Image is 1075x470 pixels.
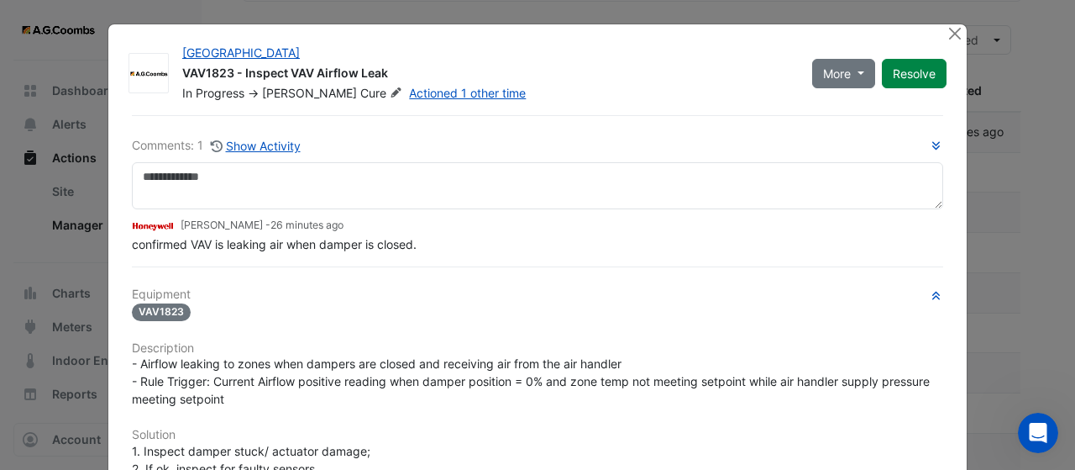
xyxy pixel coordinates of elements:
span: [PERSON_NAME] [262,86,357,100]
h6: Solution [132,428,943,442]
button: Resolve [882,59,947,88]
img: Honeywell [132,217,174,235]
img: AG Coombs [129,66,168,82]
small: [PERSON_NAME] - [181,218,343,233]
span: In Progress [182,86,244,100]
div: VAV1823 - Inspect VAV Airflow Leak [182,65,792,85]
button: Close [946,24,963,42]
span: 2025-09-23 12:50:57 [270,219,343,231]
iframe: Intercom live chat [1018,413,1058,453]
button: Show Activity [210,136,302,156]
h6: Equipment [132,288,943,302]
span: Cure [360,85,406,102]
div: Comments: 1 [132,136,302,156]
a: Actioned 1 other time [409,86,526,100]
button: More [812,59,875,88]
span: More [823,65,851,82]
span: - Airflow leaking to zones when dampers are closed and receiving air from the air handler - Rule ... [132,356,933,406]
span: confirmed VAV is leaking air when damper is closed. [132,237,417,251]
h6: Description [132,341,943,356]
span: -> [248,86,259,100]
a: [GEOGRAPHIC_DATA] [182,45,300,60]
span: VAV1823 [132,304,191,321]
